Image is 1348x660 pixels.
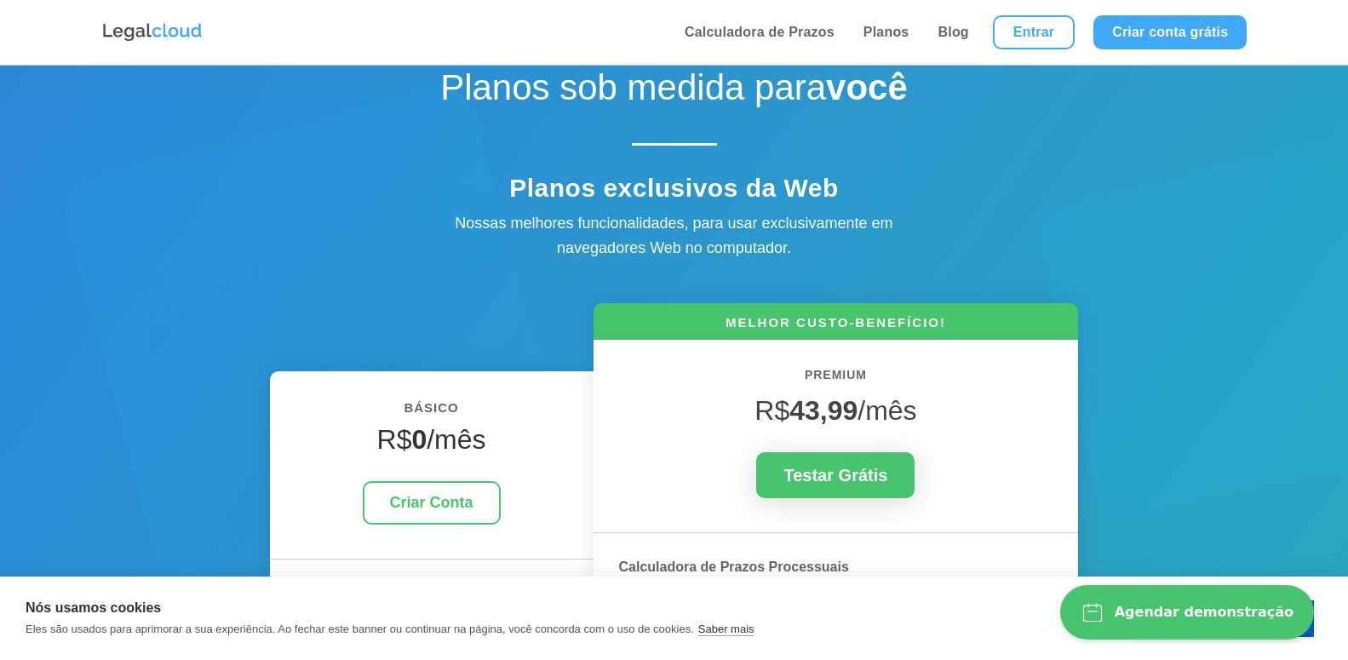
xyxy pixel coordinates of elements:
h6: PREMIUM [619,365,1053,394]
a: Saber mais [698,623,754,636]
span: R$ /mês [754,395,916,426]
div: Nossas melhores funcionalidades, para usar exclusivamente em navegadores Web no computador. [419,211,930,261]
h1: Planos sob medida para [376,66,972,118]
h4: Planos exclusivos da Web [376,173,972,212]
a: Criar Conta [363,481,501,525]
a: Entrar [993,15,1075,49]
h4: R$ /mês [295,423,568,464]
strong: Nós usamos cookies [26,600,161,615]
strong: 0 [411,424,427,455]
h6: BÁSICO [295,397,568,428]
strong: 43,99 [789,395,858,426]
strong: você [826,67,908,107]
p: Eles são usados para aprimorar a sua experiência. Ao fechar este banner ou continuar na página, v... [26,623,694,635]
img: Logo da Legalcloud [101,21,204,43]
a: Testar Grátis [756,452,915,498]
a: Criar conta grátis [1093,15,1247,49]
h6: MELHOR CUSTO-BENEFÍCIO! [594,313,1079,340]
strong: Calculadora de Prazos Processuais [619,560,849,574]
